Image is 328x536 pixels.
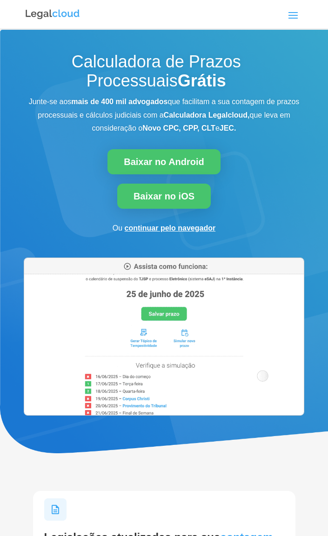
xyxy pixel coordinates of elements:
img: Calculadora de Prazos Processuais da Legalcloud [24,258,304,415]
span: Ou [113,224,122,232]
a: Baixar no iOS [117,184,211,209]
a: continuar pelo navegador [125,224,216,232]
p: Junte-se aos que facilitam a sua contagem de prazos processuais e cálculos judiciais com a que le... [22,95,306,135]
b: Calculadora Legalcloud, [164,111,250,119]
b: JEC. [220,124,236,132]
b: Novo CPC, CPP, CLT [142,124,215,132]
a: Baixar no Android [107,149,221,174]
strong: Grátis [178,71,226,90]
b: mais de 400 mil advogados [71,98,167,106]
img: Logo da Legalcloud [25,8,80,20]
span: Calculadora de Prazos Processuais [72,52,241,90]
img: Ícone Legislações [44,498,67,521]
